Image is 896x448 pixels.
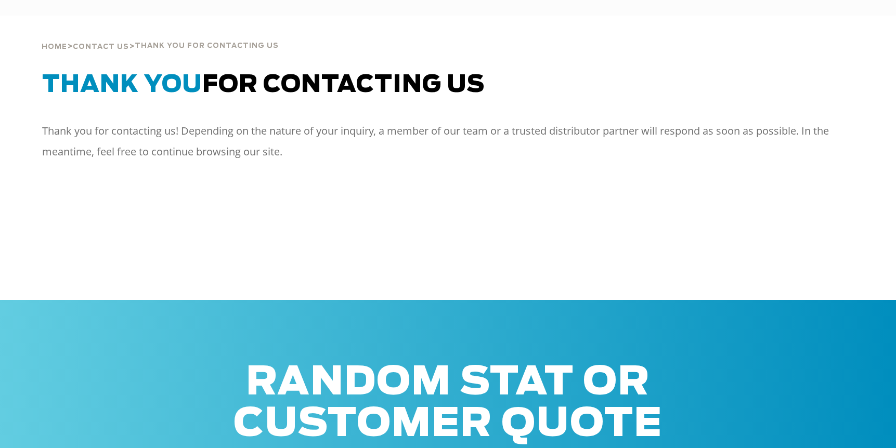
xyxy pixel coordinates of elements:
[42,42,67,51] a: Home
[42,73,485,97] span: for Contacting Us
[42,73,202,97] span: Thank You
[73,42,129,51] a: Contact Us
[42,44,67,50] span: Home
[73,44,129,50] span: Contact Us
[42,121,835,162] p: Thank you for contacting us! Depending on the nature of your inquiry, a member of our team or a t...
[135,43,279,49] span: thank you for contacting us
[42,16,279,55] div: > >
